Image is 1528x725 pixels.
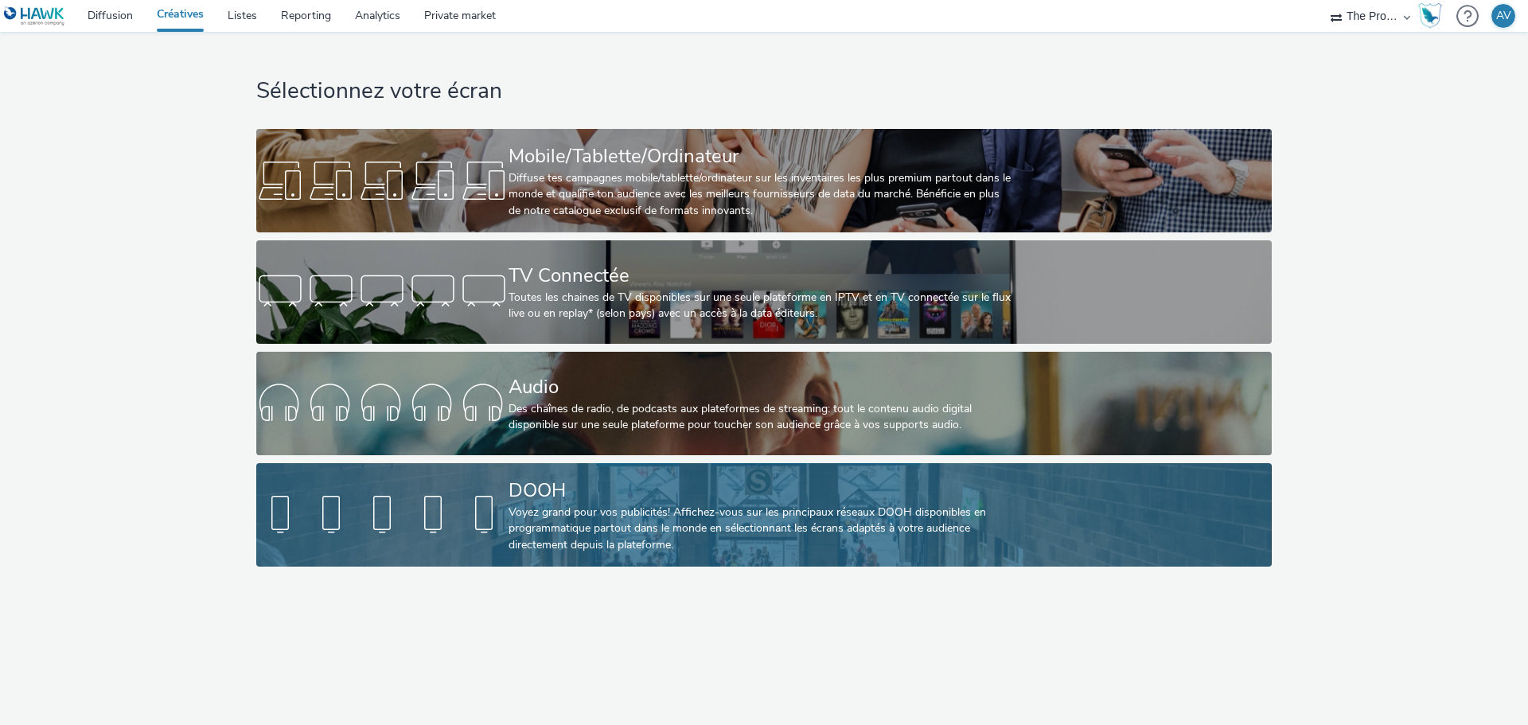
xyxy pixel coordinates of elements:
[256,240,1271,344] a: TV ConnectéeToutes les chaines de TV disponibles sur une seule plateforme en IPTV et en TV connec...
[256,76,1271,107] h1: Sélectionnez votre écran
[4,6,65,26] img: undefined Logo
[509,505,1013,553] div: Voyez grand pour vos publicités! Affichez-vous sur les principaux réseaux DOOH disponibles en pro...
[1496,4,1511,28] div: AV
[509,373,1013,401] div: Audio
[509,142,1013,170] div: Mobile/Tablette/Ordinateur
[256,463,1271,567] a: DOOHVoyez grand pour vos publicités! Affichez-vous sur les principaux réseaux DOOH disponibles en...
[256,129,1271,232] a: Mobile/Tablette/OrdinateurDiffuse tes campagnes mobile/tablette/ordinateur sur les inventaires le...
[509,170,1013,219] div: Diffuse tes campagnes mobile/tablette/ordinateur sur les inventaires les plus premium partout dan...
[509,290,1013,322] div: Toutes les chaines de TV disponibles sur une seule plateforme en IPTV et en TV connectée sur le f...
[1418,3,1442,29] img: Hawk Academy
[509,401,1013,434] div: Des chaînes de radio, de podcasts aux plateformes de streaming: tout le contenu audio digital dis...
[1418,3,1448,29] a: Hawk Academy
[256,352,1271,455] a: AudioDes chaînes de radio, de podcasts aux plateformes de streaming: tout le contenu audio digita...
[509,262,1013,290] div: TV Connectée
[509,477,1013,505] div: DOOH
